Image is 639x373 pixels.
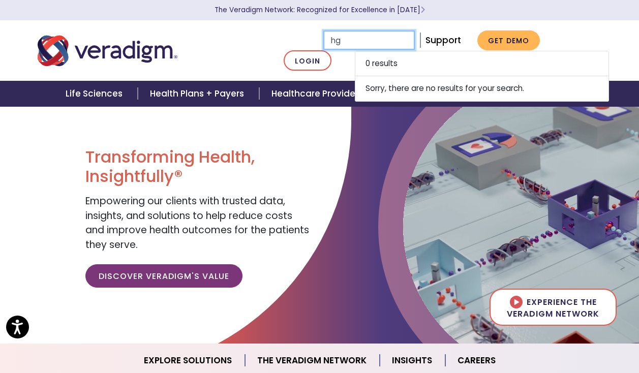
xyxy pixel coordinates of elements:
a: Discover Veradigm's Value [85,264,242,288]
a: Get Demo [477,30,540,50]
h1: Transforming Health, Insightfully® [85,147,312,186]
a: Life Sciences [53,81,138,107]
a: The Veradigm Network: Recognized for Excellence in [DATE]Learn More [215,5,425,15]
input: Search [323,30,415,50]
img: Veradigm logo [38,34,177,68]
a: Healthcare Providers [259,81,378,107]
li: Sorry, there are no results for your search. [355,76,609,101]
span: Learn More [420,5,425,15]
a: Health Plans + Payers [138,81,259,107]
a: Support [425,34,461,46]
li: 0 results [355,51,609,76]
a: Login [284,50,331,71]
span: Empowering our clients with trusted data, insights, and solutions to help reduce costs and improv... [85,194,309,252]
